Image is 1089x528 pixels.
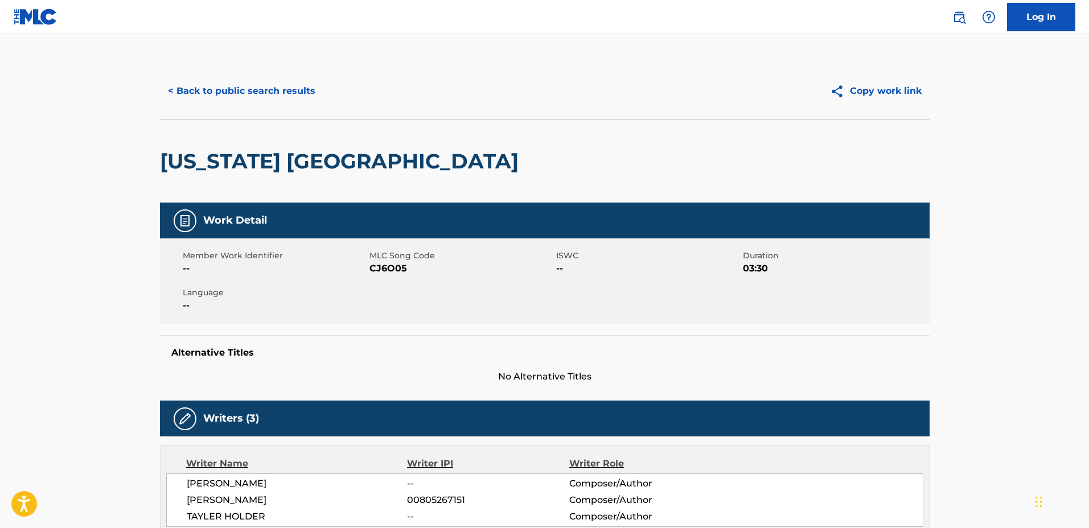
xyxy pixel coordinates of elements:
[178,214,192,228] img: Work Detail
[1032,473,1089,528] iframe: Chat Widget
[982,10,996,24] img: help
[171,347,918,358] h5: Alternative Titles
[977,6,1000,28] div: Help
[830,84,850,98] img: Copy work link
[14,9,57,25] img: MLC Logo
[743,250,927,262] span: Duration
[569,493,717,507] span: Composer/Author
[952,10,966,24] img: search
[369,262,553,275] span: CJ6O05
[183,287,367,299] span: Language
[407,493,569,507] span: 00805267151
[187,493,408,507] span: [PERSON_NAME]
[178,412,192,426] img: Writers
[569,510,717,523] span: Composer/Author
[369,250,553,262] span: MLC Song Code
[1007,3,1075,31] a: Log In
[203,214,267,227] h5: Work Detail
[186,457,408,471] div: Writer Name
[822,77,930,105] button: Copy work link
[187,477,408,490] span: [PERSON_NAME]
[183,250,367,262] span: Member Work Identifier
[187,510,408,523] span: TAYLER HOLDER
[407,457,569,471] div: Writer IPI
[948,6,971,28] a: Public Search
[556,262,740,275] span: --
[160,77,323,105] button: < Back to public search results
[1035,485,1042,519] div: Drag
[556,250,740,262] span: ISWC
[743,262,927,275] span: 03:30
[160,148,524,174] h2: [US_STATE] [GEOGRAPHIC_DATA]
[183,262,367,275] span: --
[160,370,930,383] span: No Alternative Titles
[569,477,717,490] span: Composer/Author
[183,299,367,312] span: --
[203,412,259,425] h5: Writers (3)
[407,510,569,523] span: --
[569,457,717,471] div: Writer Role
[407,477,569,490] span: --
